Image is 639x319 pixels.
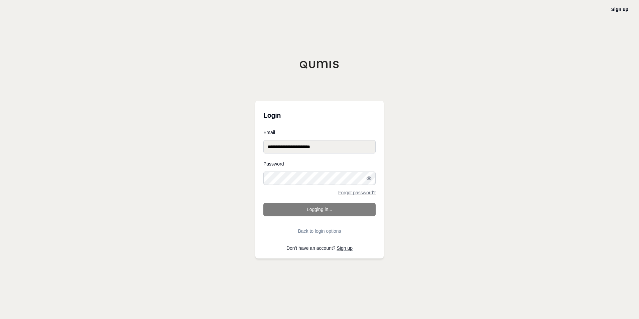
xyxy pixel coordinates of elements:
[263,246,376,250] p: Don't have an account?
[338,190,376,195] a: Forgot password?
[337,245,353,251] a: Sign up
[263,130,376,135] label: Email
[611,7,628,12] a: Sign up
[299,61,340,69] img: Qumis
[263,109,376,122] h3: Login
[263,224,376,238] button: Back to login options
[263,162,376,166] label: Password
